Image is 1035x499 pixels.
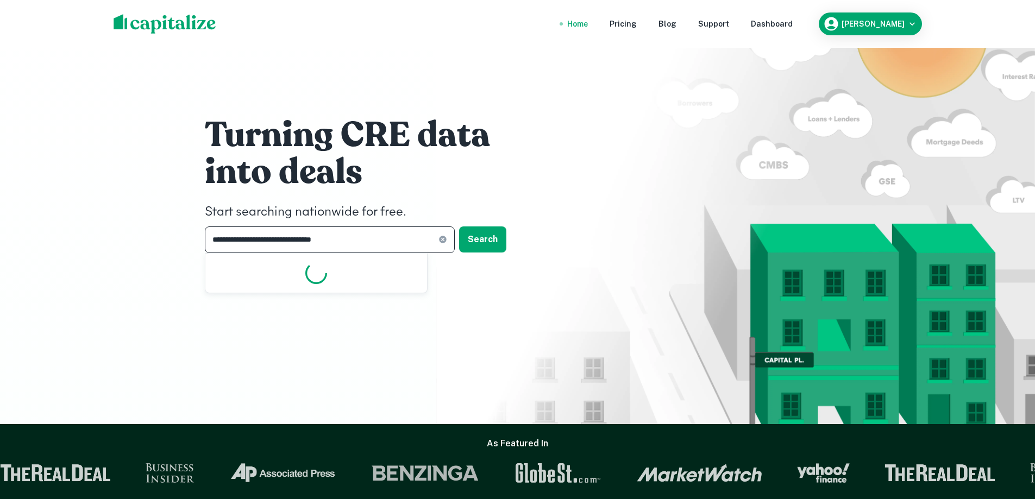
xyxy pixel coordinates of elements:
img: Benzinga [371,463,480,483]
a: Blog [658,18,676,30]
h1: Turning CRE data [205,113,531,157]
img: The Real Deal [885,464,995,482]
img: Associated Press [229,463,336,483]
a: Dashboard [751,18,793,30]
a: Home [567,18,588,30]
img: Business Insider [146,463,195,483]
button: [PERSON_NAME] [819,12,922,35]
h4: Start searching nationwide for free. [205,203,531,222]
h6: [PERSON_NAME] [842,20,905,28]
iframe: Chat Widget [981,412,1035,464]
img: Yahoo Finance [797,463,850,483]
button: Search [459,226,506,252]
img: capitalize-logo.png [114,14,216,34]
h6: As Featured In [487,437,548,450]
a: Support [698,18,729,30]
h1: into deals [205,150,531,194]
img: Market Watch [637,464,762,482]
a: Pricing [610,18,637,30]
img: GlobeSt [514,463,602,483]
